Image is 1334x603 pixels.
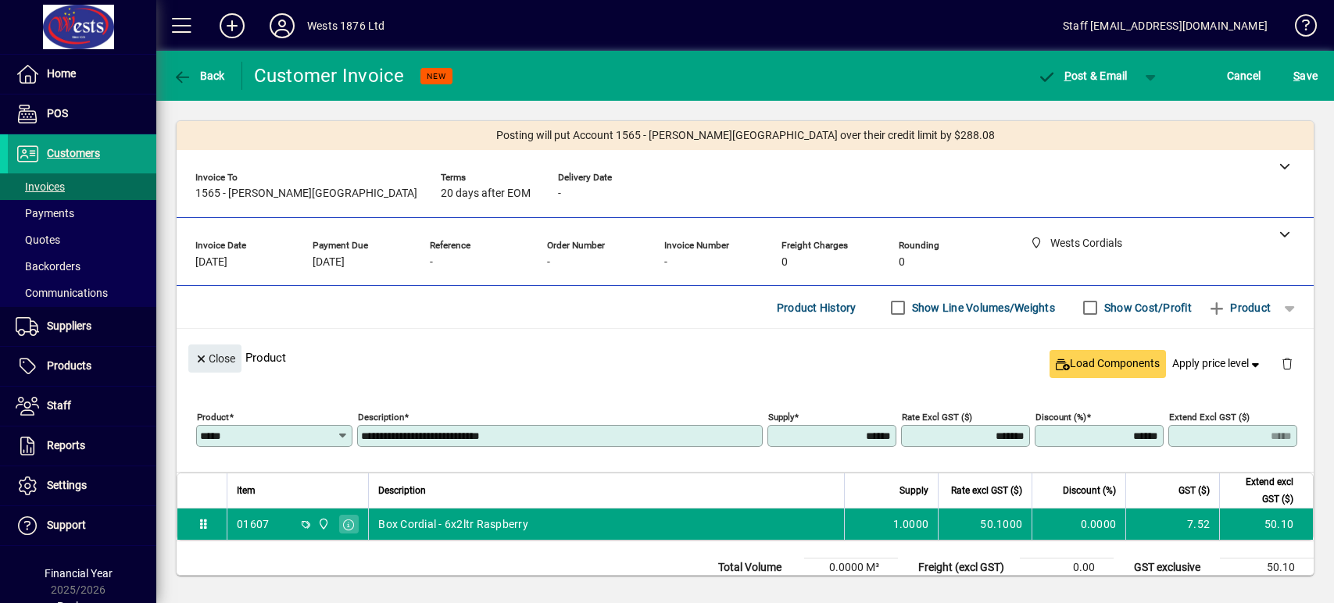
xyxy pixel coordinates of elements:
[1029,62,1136,90] button: Post & Email
[441,187,531,200] span: 20 days after EOM
[16,287,108,299] span: Communications
[1219,508,1313,540] td: 50.10
[254,63,405,88] div: Customer Invoice
[47,147,100,159] span: Customers
[47,67,76,80] span: Home
[951,482,1022,499] span: Rate excl GST ($)
[1032,508,1125,540] td: 0.0000
[16,260,80,273] span: Backorders
[1050,350,1166,378] button: Load Components
[378,482,426,499] span: Description
[47,519,86,531] span: Support
[1293,63,1318,88] span: ave
[899,482,928,499] span: Supply
[910,558,1020,577] td: Freight (excl GST)
[1220,558,1314,577] td: 50.10
[257,12,307,40] button: Profile
[1064,70,1071,82] span: P
[547,256,550,269] span: -
[1178,482,1210,499] span: GST ($)
[237,482,256,499] span: Item
[8,253,156,280] a: Backorders
[313,516,331,533] span: Wests Cordials
[1020,558,1114,577] td: 0.00
[1268,344,1306,382] button: Delete
[184,351,245,365] app-page-header-button: Close
[1035,412,1086,423] mat-label: Discount (%)
[664,256,667,269] span: -
[902,412,972,423] mat-label: Rate excl GST ($)
[710,558,804,577] td: Total Volume
[195,346,235,372] span: Close
[8,387,156,426] a: Staff
[195,256,227,269] span: [DATE]
[47,439,85,451] span: Reports
[8,95,156,134] a: POS
[8,426,156,466] a: Reports
[8,466,156,505] a: Settings
[173,70,225,82] span: Back
[197,412,229,423] mat-label: Product
[47,359,91,372] span: Products
[1125,508,1219,540] td: 7.52
[804,558,898,577] td: 0.0000 M³
[1289,62,1321,90] button: Save
[1200,294,1279,322] button: Product
[1283,3,1314,54] a: Knowledge Base
[899,256,905,269] span: 0
[313,256,345,269] span: [DATE]
[893,516,929,532] span: 1.0000
[16,180,65,193] span: Invoices
[8,227,156,253] a: Quotes
[1293,70,1300,82] span: S
[1227,63,1261,88] span: Cancel
[496,127,995,144] span: Posting will put Account 1565 - [PERSON_NAME][GEOGRAPHIC_DATA] over their credit limit by $288.08
[45,567,113,580] span: Financial Year
[156,62,242,90] app-page-header-button: Back
[16,234,60,246] span: Quotes
[307,13,384,38] div: Wests 1876 Ltd
[430,256,433,269] span: -
[1223,62,1265,90] button: Cancel
[948,516,1022,532] div: 50.1000
[8,55,156,94] a: Home
[1056,355,1160,372] span: Load Components
[1166,350,1269,378] button: Apply price level
[909,300,1055,316] label: Show Line Volumes/Weights
[188,344,241,373] button: Close
[427,71,446,81] span: NEW
[378,516,528,532] span: Box Cordial - 6x2ltr Raspberry
[1063,482,1116,499] span: Discount (%)
[16,207,74,219] span: Payments
[8,307,156,346] a: Suppliers
[8,280,156,306] a: Communications
[47,479,87,491] span: Settings
[1172,355,1263,372] span: Apply price level
[1037,70,1128,82] span: ost & Email
[8,173,156,200] a: Invoices
[8,347,156,386] a: Products
[777,295,857,320] span: Product History
[177,329,1314,386] div: Product
[1229,473,1293,508] span: Extend excl GST ($)
[47,319,91,332] span: Suppliers
[47,399,71,412] span: Staff
[1169,412,1250,423] mat-label: Extend excl GST ($)
[8,200,156,227] a: Payments
[1101,300,1192,316] label: Show Cost/Profit
[169,62,229,90] button: Back
[207,12,257,40] button: Add
[1126,558,1220,577] td: GST exclusive
[781,256,788,269] span: 0
[47,107,68,120] span: POS
[195,187,417,200] span: 1565 - [PERSON_NAME][GEOGRAPHIC_DATA]
[358,412,404,423] mat-label: Description
[8,506,156,545] a: Support
[558,187,561,200] span: -
[1207,295,1271,320] span: Product
[1268,356,1306,370] app-page-header-button: Delete
[771,294,863,322] button: Product History
[1063,13,1268,38] div: Staff [EMAIL_ADDRESS][DOMAIN_NAME]
[768,412,794,423] mat-label: Supply
[237,516,269,532] div: 01607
